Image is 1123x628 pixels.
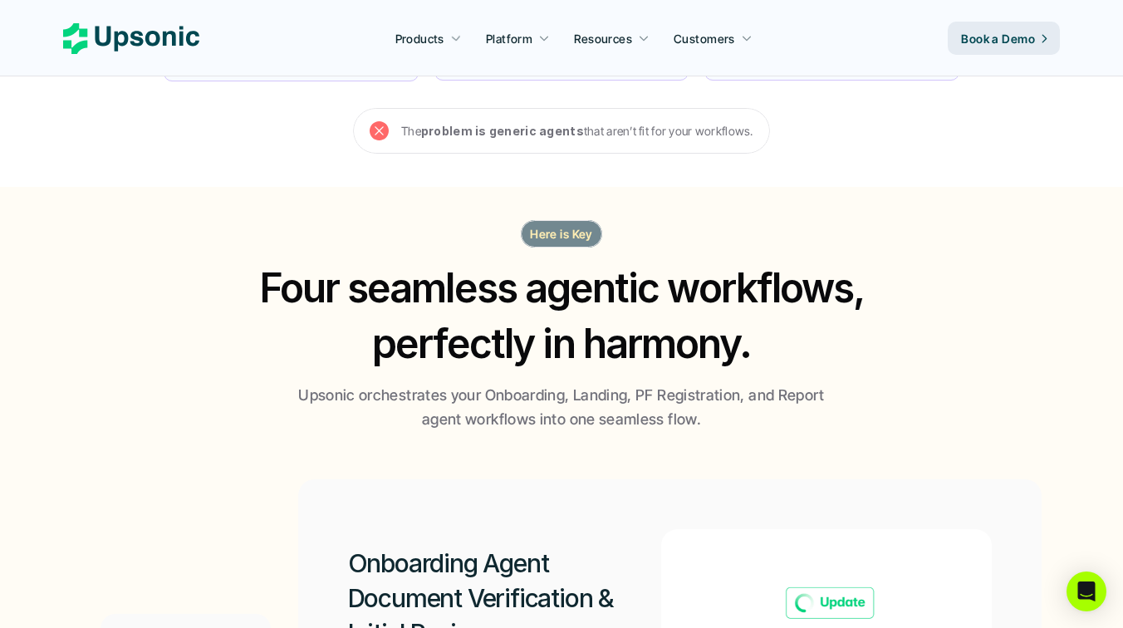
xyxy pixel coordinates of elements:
[530,225,593,243] p: Here is Key
[961,30,1035,47] p: Book a Demo
[574,30,632,47] p: Resources
[1067,572,1106,611] div: Open Intercom Messenger
[948,22,1060,55] a: Book a Demo
[385,23,472,53] a: Products
[674,30,735,47] p: Customers
[292,384,831,432] p: Upsonic orchestrates your Onboarding, Landing, PF Registration, and Report agent workflows into o...
[401,120,753,141] p: The that aren’t fit for your workflows.
[395,30,444,47] p: Products
[243,260,880,371] h2: Four seamless agentic workflows, perfectly in harmony.
[486,30,532,47] p: Platform
[421,124,584,138] strong: problem is generic agents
